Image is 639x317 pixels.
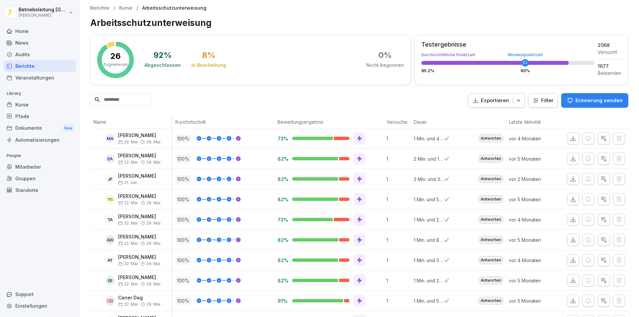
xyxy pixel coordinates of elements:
div: AT [106,255,115,265]
div: Antworten [478,236,504,244]
p: 1 Min. und 45 Sek. [414,135,444,142]
a: Berichte [3,60,76,72]
span: 29. Mai [146,261,160,266]
span: 29. Mai [146,282,160,286]
p: Dauer [414,118,441,125]
div: Support [3,288,76,300]
p: 73% [278,217,287,223]
div: YS [106,195,115,204]
p: 82% [278,176,287,182]
span: 22. Mai [118,140,138,144]
p: / [136,5,138,11]
a: Veranstaltungen [3,72,76,83]
span: 22. Mai [118,221,138,226]
p: 1 [386,135,410,142]
p: People [3,150,76,161]
p: [PERSON_NAME] [118,173,156,179]
p: 100 % [175,236,191,244]
p: Bewertungsergebnis [278,118,380,125]
a: News [3,37,76,49]
div: TA [106,215,115,224]
p: Arbeitsschutzunterweisung [142,5,206,11]
a: Mitarbeiter [3,161,76,173]
span: 22. Mai [118,261,138,266]
p: 1 [386,297,410,304]
div: Audits [3,49,76,60]
span: 29. Mai [146,201,160,205]
span: 22. Mai [118,282,138,286]
p: Caner Dag [118,295,160,301]
p: 1 Min. und 29 Sek. [414,216,444,223]
p: 1 [386,277,410,284]
div: New [63,124,74,132]
p: [PERSON_NAME] [118,234,160,240]
span: 29. Mai [146,160,160,165]
div: Antworten [478,297,504,305]
a: Pfade [3,110,76,122]
a: Einstellungen [3,300,76,312]
p: Zugewiesen [103,62,128,68]
p: Versuche [386,118,407,125]
div: Nicht begonnen [366,62,404,69]
p: / [113,5,115,11]
p: 1 [386,196,410,203]
div: 8 % [202,51,215,59]
p: 82% [278,237,287,243]
div: In Bearbeitung [191,62,226,69]
button: Exportieren [468,93,525,108]
span: 21. Juli [118,180,137,185]
p: vor 5 Monaten [509,196,557,203]
span: 22. Mai [118,160,138,165]
a: Automatisierungen [3,134,76,146]
p: 1 Min. und 59 Sek. [414,196,444,203]
div: JF [106,174,115,184]
span: 22. Mai [118,241,138,246]
div: Bestanden [598,70,621,77]
a: Berichte [90,5,109,11]
p: [PERSON_NAME] [118,194,160,199]
a: Kurse [3,99,76,110]
p: vor 5 Monaten [509,155,557,162]
div: Antworten [478,195,504,203]
a: Gruppen [3,173,76,184]
div: Standorte [3,184,76,196]
div: 1677 [598,63,621,70]
div: EA [106,154,115,163]
p: 100 % [175,216,191,224]
p: Kurse [119,5,132,11]
p: 2 Min. und 12 Sek. [414,155,444,162]
div: Testergebnisse [421,42,594,48]
div: Antworten [478,175,504,183]
p: 1 Min. und 22 Sek. [414,277,444,284]
a: DokumenteNew [3,122,76,134]
p: [PERSON_NAME] [118,133,160,138]
h1: Arbeitsschutzunterweisung [90,16,628,29]
div: 92 % [153,51,172,59]
p: vor 4 Monaten [509,216,557,223]
span: 29. Mai [146,140,160,144]
p: Erinnerung senden [575,97,623,104]
p: vor 4 Monaten [509,135,557,142]
p: 1 Min. und 5 Sek. [414,297,444,304]
p: 91% [278,298,287,304]
button: Filter [529,93,557,108]
p: 1 Min. und 8 Sek. [414,237,444,243]
div: Versucht [598,49,621,56]
p: 1 [386,237,410,243]
div: AW [106,235,115,244]
p: [PERSON_NAME] [118,214,160,220]
div: Antworten [478,155,504,163]
span: 22. Mai [118,201,138,205]
div: 0 % [378,51,392,59]
p: 1 [386,176,410,183]
p: Letzte Aktivität [509,118,553,125]
p: 73% [278,135,287,142]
